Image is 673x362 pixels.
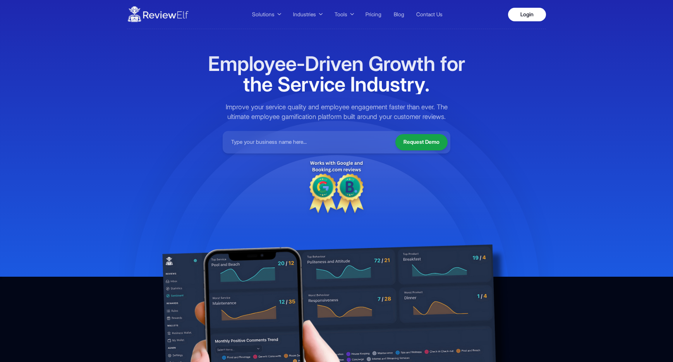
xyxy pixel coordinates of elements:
[248,9,285,20] button: Solutions
[223,102,450,121] p: Improve your service quality and employee engagement faster than ever. The ultimate employee gami...
[335,10,347,19] span: Tools
[412,9,447,20] a: Contact Us
[225,134,390,151] input: Type your business name here...
[362,9,386,20] a: Pricing
[289,9,326,20] button: Industries
[330,9,358,20] button: Tools
[508,8,546,21] a: Login
[206,53,467,94] h1: Employee-Driven Growth for the Service Industry.
[395,134,448,150] button: Request Demo
[252,10,275,19] span: Solutions
[309,159,364,213] img: Discount tag
[390,9,408,20] a: Blog
[127,3,189,25] img: ReviewElf Logo
[293,10,316,19] span: Industries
